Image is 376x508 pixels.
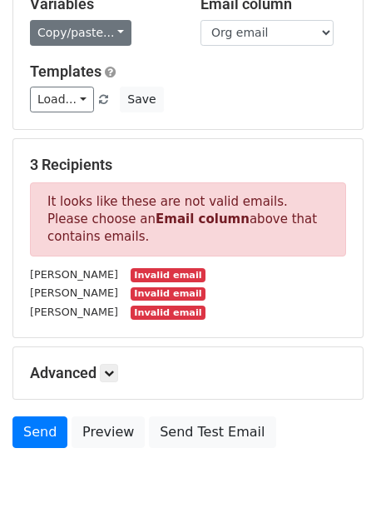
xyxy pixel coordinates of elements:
[30,286,118,299] small: [PERSON_NAME]
[30,364,346,382] h5: Advanced
[131,287,205,301] small: Invalid email
[72,416,145,448] a: Preview
[30,268,118,281] small: [PERSON_NAME]
[30,182,346,256] p: It looks like these are not valid emails. Please choose an above that contains emails.
[131,268,205,282] small: Invalid email
[30,62,101,80] a: Templates
[120,87,163,112] button: Save
[131,306,205,320] small: Invalid email
[30,87,94,112] a: Load...
[30,156,346,174] h5: 3 Recipients
[12,416,67,448] a: Send
[293,428,376,508] iframe: Chat Widget
[30,20,131,46] a: Copy/paste...
[156,212,250,227] strong: Email column
[149,416,275,448] a: Send Test Email
[30,306,118,318] small: [PERSON_NAME]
